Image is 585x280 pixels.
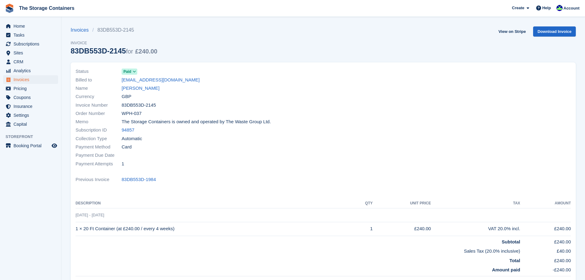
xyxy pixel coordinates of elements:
span: Sites [14,49,50,57]
th: QTY [352,199,373,208]
span: Invoice [71,40,157,46]
span: Payment Attempts [76,160,122,168]
span: The Storage Containers is owned and operated by The Waste Group Ltd. [122,118,271,125]
span: GBP [122,93,131,100]
a: Preview store [51,142,58,149]
span: Insurance [14,102,50,111]
span: Collection Type [76,135,122,142]
span: Payment Due Date [76,152,122,159]
td: 1 × 20 Ft Container (at £240.00 / every 4 weeks) [76,222,352,236]
span: Billed to [76,77,122,84]
span: Payment Method [76,144,122,151]
td: £240.00 [373,222,431,236]
a: menu [3,40,58,48]
span: Create [512,5,524,11]
td: £240.00 [520,255,571,264]
a: [PERSON_NAME] [122,85,159,92]
td: -£240.00 [520,264,571,276]
a: [EMAIL_ADDRESS][DOMAIN_NAME] [122,77,200,84]
span: Status [76,68,122,75]
a: menu [3,57,58,66]
a: menu [3,111,58,120]
span: Analytics [14,66,50,75]
span: Name [76,85,122,92]
span: Currency [76,93,122,100]
span: CRM [14,57,50,66]
a: Invoices [71,26,92,34]
span: Storefront [6,134,61,140]
td: Sales Tax (20.0% inclusive) [76,245,520,255]
span: Subscriptions [14,40,50,48]
div: 83DB553D-2145 [71,47,157,55]
span: Paid [123,69,131,74]
a: menu [3,66,58,75]
a: 83DB553D-1984 [122,176,156,183]
a: The Storage Containers [17,3,77,13]
span: Invoices [14,75,50,84]
a: menu [3,141,58,150]
span: Account [564,5,579,11]
span: Home [14,22,50,30]
a: menu [3,75,58,84]
img: stora-icon-8386f47178a22dfd0bd8f6a31ec36ba5ce8667c1dd55bd0f319d3a0aa187defe.svg [5,4,14,13]
a: menu [3,84,58,93]
strong: Amount paid [492,267,520,272]
a: Download Invoice [533,26,576,37]
span: Help [542,5,551,11]
strong: Total [509,258,520,263]
span: Subscription ID [76,127,122,134]
a: menu [3,31,58,39]
span: Settings [14,111,50,120]
img: Stacy Williams [556,5,563,11]
span: WPH-037 [122,110,142,117]
span: £240.00 [135,48,157,55]
a: menu [3,102,58,111]
span: Automatic [122,135,142,142]
span: Capital [14,120,50,128]
th: Amount [520,199,571,208]
span: Card [122,144,132,151]
div: VAT 20.0% incl. [431,225,520,232]
strong: Subtotal [502,239,520,244]
span: Invoice Number [76,102,122,109]
a: menu [3,49,58,57]
th: Description [76,199,352,208]
span: for [126,48,133,55]
span: Tasks [14,31,50,39]
nav: breadcrumbs [71,26,157,34]
a: menu [3,93,58,102]
td: £40.00 [520,245,571,255]
span: Coupons [14,93,50,102]
span: Pricing [14,84,50,93]
span: Booking Portal [14,141,50,150]
td: £240.00 [520,222,571,236]
td: £240.00 [520,236,571,245]
span: [DATE] - [DATE] [76,213,104,217]
span: Order Number [76,110,122,117]
a: menu [3,120,58,128]
th: Tax [431,199,520,208]
a: Paid [122,68,137,75]
a: View on Stripe [496,26,528,37]
a: menu [3,22,58,30]
span: 1 [122,160,124,168]
td: 1 [352,222,373,236]
span: Memo [76,118,122,125]
span: 83DB553D-2145 [122,102,156,109]
span: Previous Invoice [76,176,122,183]
th: Unit Price [373,199,431,208]
a: 94857 [122,127,135,134]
